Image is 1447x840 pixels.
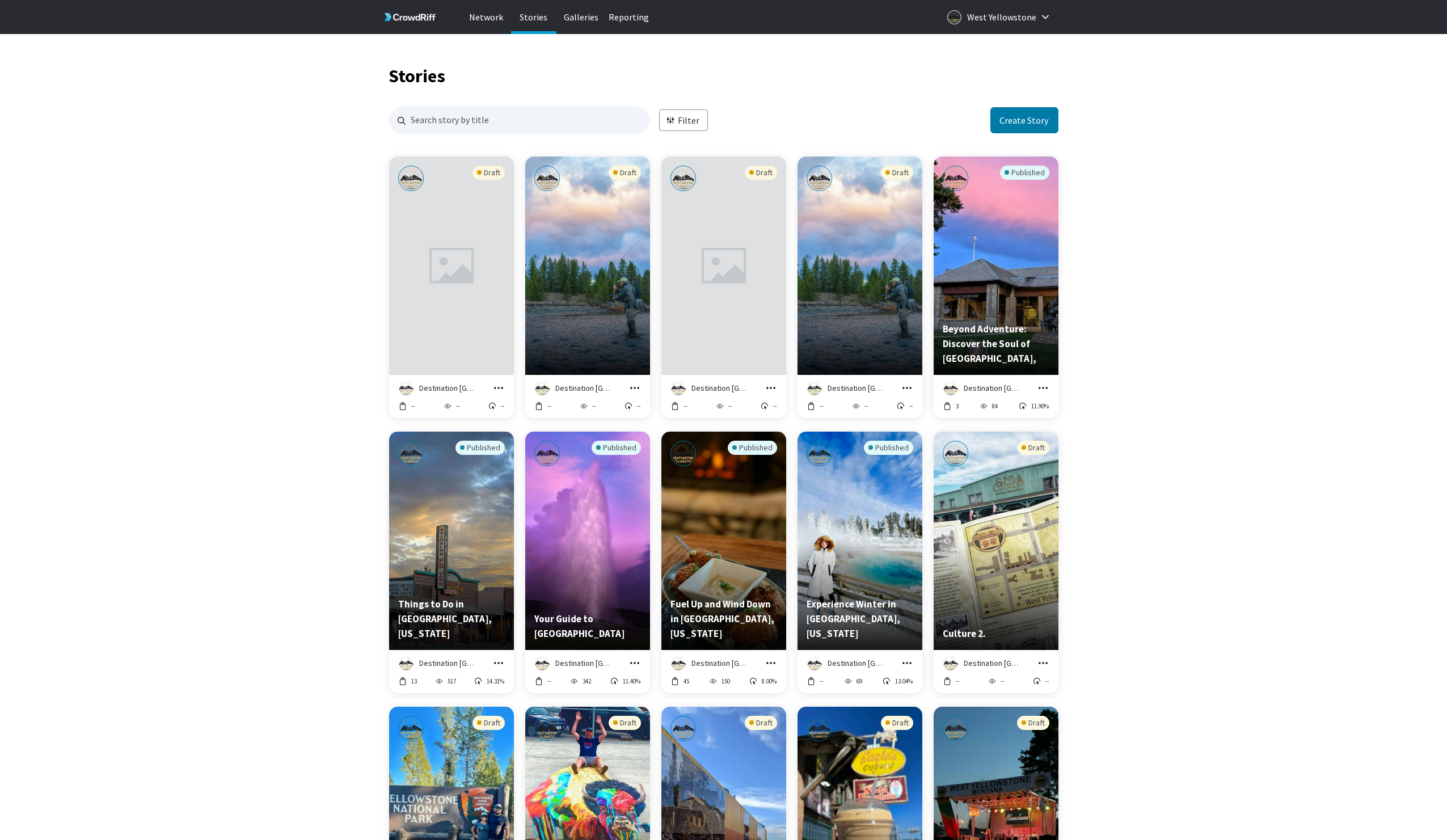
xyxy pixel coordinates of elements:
[684,402,687,411] p: --
[534,676,551,686] button: --
[501,402,504,411] p: --
[569,676,592,686] button: 342
[443,401,460,411] button: --
[882,676,913,686] button: 13.04%
[1031,402,1049,411] p: 11.90%
[583,677,591,686] p: 342
[398,716,424,741] img: Destination Yellowstone
[807,676,824,686] button: --
[807,441,832,466] img: Destination Yellowstone
[534,401,551,411] button: --
[896,401,913,411] button: --
[670,597,777,641] p: Fuel Up and Wind Down in West Yellowstone, Montana
[670,401,687,411] button: --
[534,611,641,641] p: Your Guide to Yellowstone National Park
[843,676,862,686] button: 69
[715,401,732,411] button: --
[749,676,777,686] button: 8.00%
[1000,166,1049,180] div: Published
[399,656,414,670] img: Destination Yellowstone
[708,676,730,686] button: 150
[623,677,640,686] p: 11.40%
[389,642,514,652] a: Preview story titled 'Things to Do in West Yellowstone, Montana'
[943,716,968,741] img: Destination Yellowstone
[864,441,913,455] div: Published
[455,441,505,455] div: Published
[610,676,641,686] button: 11.40%
[820,677,823,686] p: --
[670,716,696,741] img: Destination Yellowstone
[670,676,690,686] button: 45
[807,166,832,191] img: Destination Yellowstone
[943,322,1049,366] p: Beyond Adventure: Discover the Soul of West Yellowstone, Montana
[555,382,613,394] p: Destination [GEOGRAPHIC_DATA]
[1018,401,1049,411] button: 11.90%
[1017,716,1049,730] div: Draft
[943,166,968,191] img: Destination Yellowstone
[943,626,1049,641] p: Culture 2.
[760,401,777,411] button: --
[956,677,959,686] p: --
[798,642,922,652] a: Preview story titled 'Experience Winter in West Yellowstone, Montana '
[661,642,786,652] a: Preview story titled 'Fuel Up and Wind Down in West Yellowstone, Montana'
[555,657,613,669] p: Destination [GEOGRAPHIC_DATA]
[624,401,641,411] button: --
[474,676,505,686] button: 14.31%
[1001,677,1004,686] p: --
[411,677,417,686] p: 13
[579,401,596,411] button: --
[1032,676,1049,686] button: --
[762,677,777,686] p: 8.00%
[609,166,641,180] div: Draft
[943,656,958,670] img: Destination Yellowstone
[956,402,959,411] p: 3
[398,676,417,686] button: 13
[547,402,551,411] p: --
[534,166,560,191] img: Destination Yellowstone
[535,656,550,670] img: Destination Yellowstone
[943,401,959,411] button: 3
[448,677,456,686] p: 517
[943,676,960,686] button: --
[967,8,1036,26] p: West Yellowstone
[990,107,1058,133] a: Create a new story in story creator application
[856,677,862,686] p: 69
[389,107,650,134] input: Search for stories by name. Press enter to submit.
[398,597,505,641] p: Things to Do in West Yellowstone, Montana
[807,716,832,741] img: Destination Yellowstone
[434,676,457,686] button: 517
[964,657,1021,669] p: Destination [GEOGRAPHIC_DATA]
[398,401,415,411] button: --
[487,677,504,686] p: 14.31%
[909,402,913,411] p: --
[456,402,459,411] p: --
[691,657,749,669] p: Destination [GEOGRAPHIC_DATA]
[1017,441,1049,455] div: Draft
[671,656,686,670] img: Destination Yellowstone
[678,114,700,127] p: Filter
[488,401,505,411] button: --
[851,401,868,411] button: --
[547,677,551,686] p: --
[721,677,729,686] p: 150
[535,381,550,395] img: Destination Yellowstone
[807,381,822,395] img: Destination Yellowstone
[671,381,686,395] img: Destination Yellowstone
[1045,677,1049,686] p: --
